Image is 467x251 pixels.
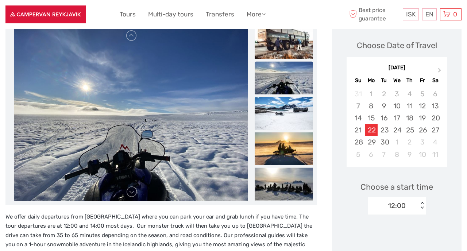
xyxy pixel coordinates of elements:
[429,124,441,136] div: Choose Saturday, September 27th, 2025
[429,76,441,85] div: Sa
[429,88,441,100] div: Not available Saturday, September 6th, 2025
[352,100,364,112] div: Not available Sunday, September 7th, 2025
[360,181,433,193] span: Choose a start time
[120,9,136,20] a: Tours
[403,148,416,161] div: Choose Thursday, October 9th, 2025
[255,167,313,200] img: ad198f935f404da486997d1a0a1435e5_slider_thumbnail.jpeg
[347,64,447,72] div: [DATE]
[378,112,390,124] div: Choose Tuesday, September 16th, 2025
[388,201,406,211] div: 12:00
[403,112,416,124] div: Choose Thursday, September 18th, 2025
[365,148,378,161] div: Choose Monday, October 6th, 2025
[348,6,401,22] span: Best price guarantee
[403,88,416,100] div: Not available Thursday, September 4th, 2025
[352,88,364,100] div: Not available Sunday, August 31st, 2025
[84,11,93,20] button: Open LiveChat chat widget
[349,88,444,161] div: month 2025-09
[365,88,378,100] div: Not available Monday, September 1st, 2025
[378,76,390,85] div: Tu
[429,136,441,148] div: Choose Saturday, October 4th, 2025
[390,148,403,161] div: Choose Wednesday, October 8th, 2025
[429,100,441,112] div: Choose Saturday, September 13th, 2025
[14,26,248,201] img: f459ce2f2d324778b513110cbcf2ad39_main_slider.jpg
[206,9,234,20] a: Transfers
[148,9,193,20] a: Multi-day tours
[255,26,313,59] img: 3ce4cd7f5eb94b54826e7781d29ded75_slider_thumbnail.jpeg
[416,148,429,161] div: Choose Friday, October 10th, 2025
[10,13,82,19] p: We're away right now. Please check back later!
[403,124,416,136] div: Choose Thursday, September 25th, 2025
[365,124,378,136] div: Choose Monday, September 22nd, 2025
[5,5,86,23] img: Scandinavian Travel
[378,100,390,112] div: Choose Tuesday, September 9th, 2025
[365,100,378,112] div: Choose Monday, September 8th, 2025
[365,136,378,148] div: Choose Monday, September 29th, 2025
[247,9,266,20] a: More
[390,100,403,112] div: Choose Wednesday, September 10th, 2025
[403,100,416,112] div: Choose Thursday, September 11th, 2025
[416,136,429,148] div: Choose Friday, October 3rd, 2025
[352,124,364,136] div: Choose Sunday, September 21st, 2025
[390,88,403,100] div: Not available Wednesday, September 3rd, 2025
[422,8,437,20] div: EN
[416,112,429,124] div: Choose Friday, September 19th, 2025
[429,112,441,124] div: Choose Saturday, September 20th, 2025
[352,76,364,85] div: Su
[255,61,313,94] img: f459ce2f2d324778b513110cbcf2ad39_slider_thumbnail.jpg
[390,136,403,148] div: Choose Wednesday, October 1st, 2025
[390,76,403,85] div: We
[365,76,378,85] div: Mo
[378,136,390,148] div: Choose Tuesday, September 30th, 2025
[352,136,364,148] div: Choose Sunday, September 28th, 2025
[378,148,390,161] div: Choose Tuesday, October 7th, 2025
[429,148,441,161] div: Choose Saturday, October 11th, 2025
[416,88,429,100] div: Not available Friday, September 5th, 2025
[419,202,425,209] div: < >
[365,112,378,124] div: Choose Monday, September 15th, 2025
[403,136,416,148] div: Choose Thursday, October 2nd, 2025
[255,132,313,165] img: 37538ee6f89a47639467a378e30162d7_slider_thumbnail.jpeg
[390,124,403,136] div: Choose Wednesday, September 24th, 2025
[378,88,390,100] div: Not available Tuesday, September 2nd, 2025
[378,124,390,136] div: Choose Tuesday, September 23rd, 2025
[357,40,437,51] div: Choose Date of Travel
[416,76,429,85] div: Fr
[452,11,458,18] span: 0
[403,76,416,85] div: Th
[352,112,364,124] div: Choose Sunday, September 14th, 2025
[352,148,364,161] div: Choose Sunday, October 5th, 2025
[390,112,403,124] div: Choose Wednesday, September 17th, 2025
[255,97,313,130] img: 00275727ef37440f947503cdf01fd311_slider_thumbnail.jpeg
[416,124,429,136] div: Choose Friday, September 26th, 2025
[435,66,446,78] button: Next Month
[406,11,416,18] span: ISK
[416,100,429,112] div: Choose Friday, September 12th, 2025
